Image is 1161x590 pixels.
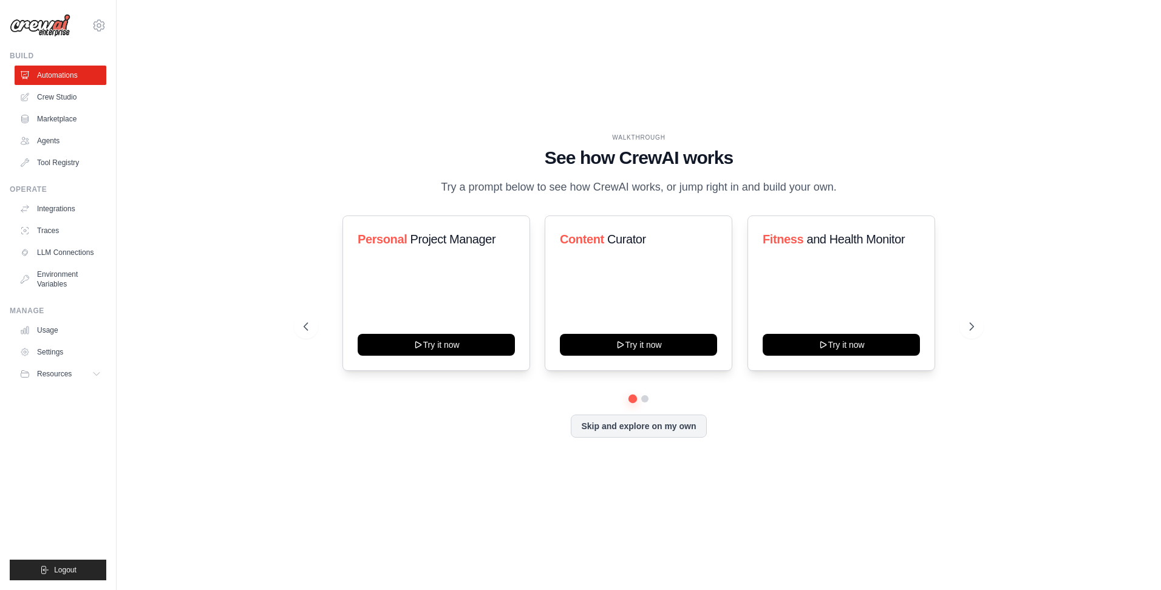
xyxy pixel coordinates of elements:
a: Crew Studio [15,87,106,107]
button: Resources [15,364,106,384]
span: Content [560,232,604,246]
div: Operate [10,185,106,194]
a: Environment Variables [15,265,106,294]
span: and Health Monitor [806,232,905,246]
span: Fitness [763,232,803,246]
a: Agents [15,131,106,151]
a: LLM Connections [15,243,106,262]
button: Skip and explore on my own [571,415,706,438]
a: Traces [15,221,106,240]
div: Manage [10,306,106,316]
span: Resources [37,369,72,379]
a: Automations [15,66,106,85]
a: Settings [15,342,106,362]
button: Logout [10,560,106,580]
span: Personal [358,232,407,246]
p: Try a prompt below to see how CrewAI works, or jump right in and build your own. [435,178,843,196]
a: Tool Registry [15,153,106,172]
a: Integrations [15,199,106,219]
img: Logo [10,14,70,37]
span: Curator [607,232,646,246]
h1: See how CrewAI works [304,147,974,169]
div: Build [10,51,106,61]
a: Marketplace [15,109,106,129]
span: Logout [54,565,77,575]
a: Usage [15,320,106,340]
button: Try it now [763,334,920,356]
button: Try it now [358,334,515,356]
span: Project Manager [410,232,495,246]
button: Try it now [560,334,717,356]
div: WALKTHROUGH [304,133,974,142]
